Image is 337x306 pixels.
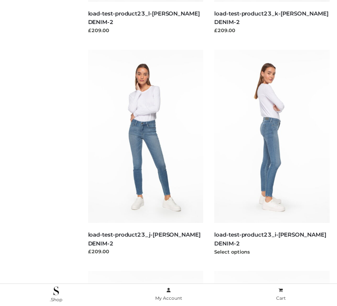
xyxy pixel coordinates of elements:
[225,286,337,303] a: Cart
[88,231,201,247] a: load-test-product23_j-[PERSON_NAME] DENIM-2
[88,248,204,255] div: £209.00
[214,249,250,255] a: Select options
[214,10,328,25] a: load-test-product23_k-[PERSON_NAME] DENIM-2
[155,295,182,301] span: My Account
[112,286,225,303] a: My Account
[214,27,330,34] div: £209.00
[53,286,59,295] img: .Shop
[88,27,204,34] div: £209.00
[88,10,200,25] a: load-test-product23_l-[PERSON_NAME] DENIM-2
[50,297,62,302] span: .Shop
[214,231,326,247] a: load-test-product23_i-[PERSON_NAME] DENIM-2
[276,295,286,301] span: Cart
